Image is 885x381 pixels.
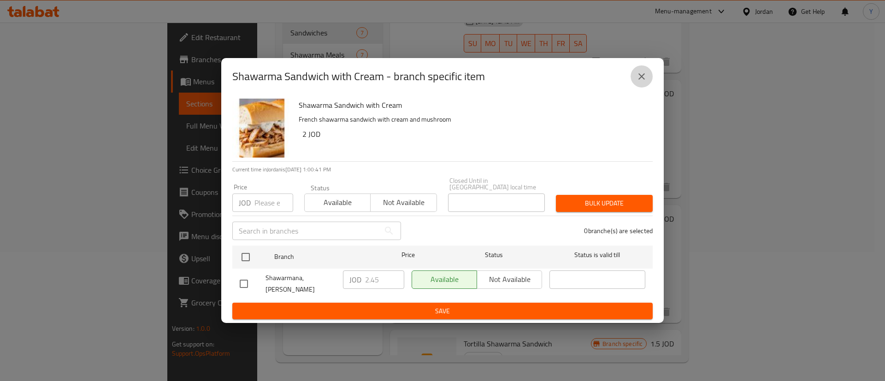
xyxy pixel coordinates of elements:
[232,99,291,158] img: Shawarma Sandwich with Cream
[232,222,380,240] input: Search in branches
[584,226,653,235] p: 0 branche(s) are selected
[304,193,371,212] button: Available
[349,274,361,285] p: JOD
[232,165,653,174] p: Current time in Jordan is [DATE] 1:00:41 PM
[232,303,653,320] button: Save
[370,193,437,212] button: Not available
[308,196,367,209] span: Available
[274,251,370,263] span: Branch
[232,69,485,84] h2: Shawarma Sandwich with Cream - branch specific item
[239,197,251,208] p: JOD
[365,270,404,289] input: Please enter price
[299,99,645,111] h6: Shawarma Sandwich with Cream
[549,249,645,261] span: Status is valid till
[299,114,645,125] p: French shawarma sandwich with cream and mushroom
[631,65,653,88] button: close
[446,249,542,261] span: Status
[302,128,645,141] h6: 2 JOD
[378,249,439,261] span: Price
[374,196,433,209] span: Not available
[563,198,645,209] span: Bulk update
[240,305,645,317] span: Save
[556,195,653,212] button: Bulk update
[254,193,293,212] input: Please enter price
[265,272,336,295] span: Shawarmana, [PERSON_NAME]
